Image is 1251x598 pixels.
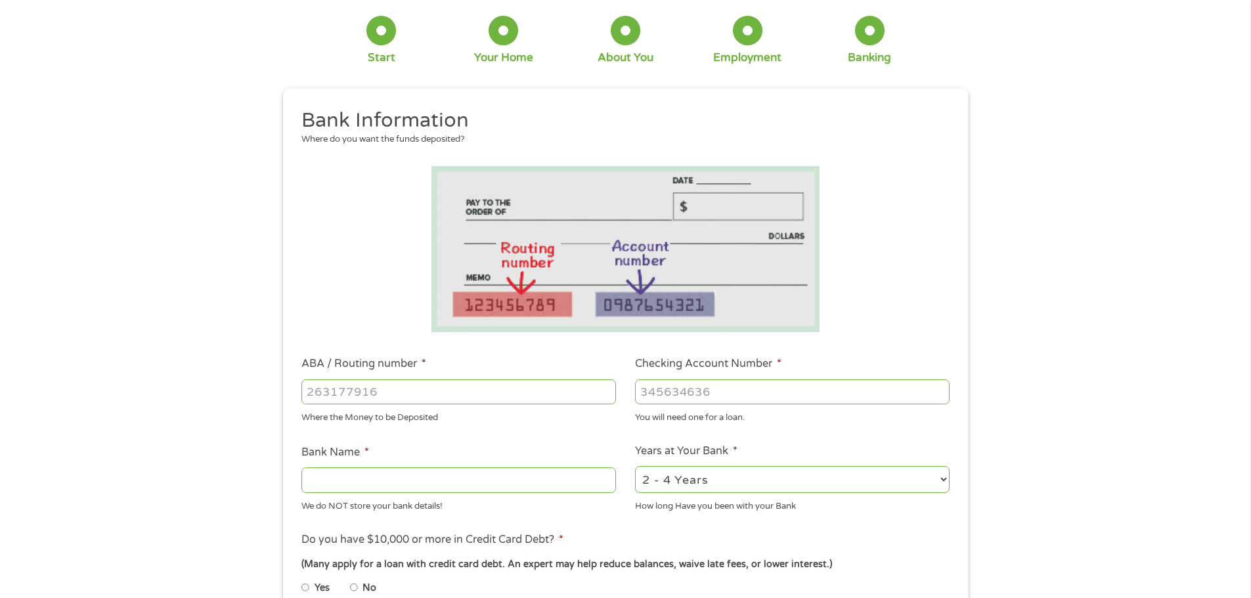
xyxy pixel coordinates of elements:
label: No [362,581,376,595]
label: Yes [315,581,330,595]
div: How long Have you been with your Bank [635,495,950,513]
div: Start [368,51,395,65]
div: We do NOT store your bank details! [301,495,616,513]
div: Banking [848,51,891,65]
div: Employment [713,51,781,65]
h2: Bank Information [301,108,940,134]
label: Do you have $10,000 or more in Credit Card Debt? [301,533,563,547]
img: Routing number location [431,166,820,332]
div: Where the Money to be Deposited [301,407,616,425]
label: Checking Account Number [635,357,781,371]
div: Where do you want the funds deposited? [301,133,940,146]
div: About You [598,51,653,65]
input: 345634636 [635,379,950,404]
div: Your Home [474,51,533,65]
div: You will need one for a loan. [635,407,950,425]
label: Bank Name [301,446,369,459]
label: Years at Your Bank [635,444,737,458]
label: ABA / Routing number [301,357,426,371]
input: 263177916 [301,379,616,404]
div: (Many apply for a loan with credit card debt. An expert may help reduce balances, waive late fees... [301,557,949,572]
